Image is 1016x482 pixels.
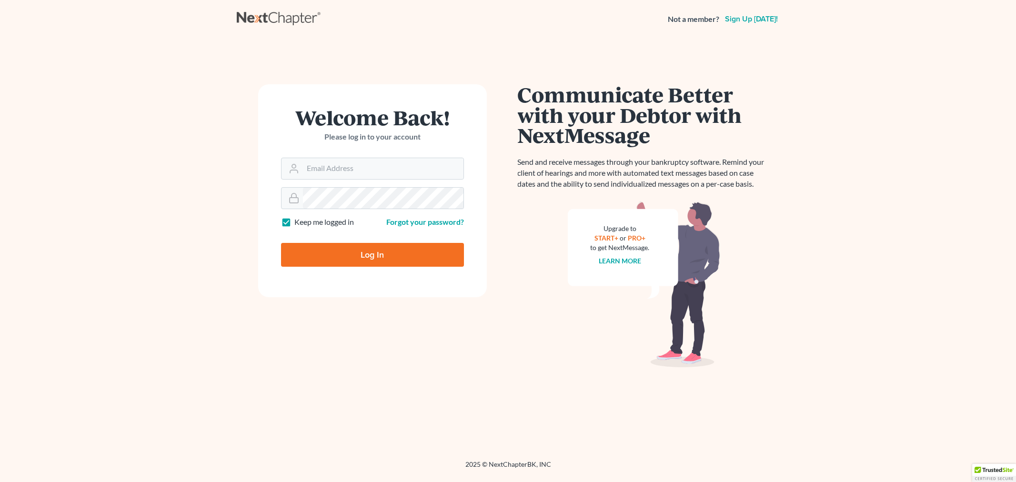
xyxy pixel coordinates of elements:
[628,234,645,242] a: PRO+
[568,201,720,368] img: nextmessage_bg-59042aed3d76b12b5cd301f8e5b87938c9018125f34e5fa2b7a6b67550977c72.svg
[591,243,650,252] div: to get NextMessage.
[237,460,780,477] div: 2025 © NextChapterBK, INC
[303,158,463,179] input: Email Address
[518,157,770,190] p: Send and receive messages through your bankruptcy software. Remind your client of hearings and mo...
[599,257,641,265] a: Learn more
[594,234,618,242] a: START+
[281,131,464,142] p: Please log in to your account
[386,217,464,226] a: Forgot your password?
[518,84,770,145] h1: Communicate Better with your Debtor with NextMessage
[972,464,1016,482] div: TrustedSite Certified
[591,224,650,233] div: Upgrade to
[668,14,719,25] strong: Not a member?
[294,217,354,228] label: Keep me logged in
[620,234,626,242] span: or
[723,15,780,23] a: Sign up [DATE]!
[281,107,464,128] h1: Welcome Back!
[281,243,464,267] input: Log In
